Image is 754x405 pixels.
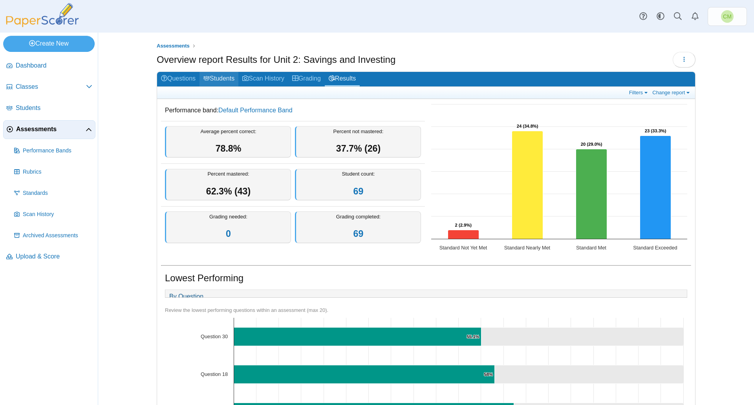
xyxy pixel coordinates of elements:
a: Assessments [3,120,95,139]
text: 2 (2.9%) [455,223,472,227]
a: Results [325,72,360,86]
path: Question 18, 58%. % of Points Earned. [234,365,495,383]
path: Standard Nearly Met, 24. Overall Assessment Performance. [512,131,543,239]
span: Dashboard [16,61,92,70]
span: 37.7% (26) [336,143,381,154]
a: By Question [165,290,207,303]
a: Create New [3,36,95,51]
a: Scan History [238,72,288,86]
a: 0 [226,229,231,239]
a: Change report [650,89,693,96]
span: Christine Munzer [721,10,734,23]
a: Archived Assessments [11,226,95,245]
path: Question 18, 42. . [495,365,684,383]
span: Performance Bands [23,147,92,155]
div: Percent not mastered: [295,126,421,158]
text: 23 (33.3%) [645,128,666,133]
span: 62.3% (43) [206,186,251,196]
span: Upload & Score [16,252,92,261]
a: 69 [353,229,364,239]
text: Standard Not Yet Met [439,245,487,251]
a: Performance Bands [11,141,95,160]
text: Question 18 [201,371,228,377]
span: 78.8% [216,143,242,154]
a: Standards [11,184,95,203]
span: Archived Assessments [23,232,92,240]
svg: Interactive chart [427,100,691,257]
a: Students [199,72,238,86]
text: Standard Nearly Met [504,245,551,251]
a: Alerts [686,8,704,25]
h1: Overview report Results for Unit 2: Savings and Investing [157,53,395,66]
a: Upload & Score [3,247,95,266]
a: Default Performance Band [218,107,293,114]
path: Question 30, 44.9. . [481,327,684,346]
text: Standard Met [576,245,606,251]
span: Scan History [23,211,92,218]
text: Question 30 [201,334,228,339]
span: Standards [23,189,92,197]
a: Rubrics [11,163,95,181]
div: Percent mastered: [165,169,291,201]
span: Rubrics [23,168,92,176]
span: Assessments [157,43,190,49]
path: Standard Met, 20. Overall Assessment Performance. [576,149,607,239]
div: Grading needed: [165,211,291,243]
div: Student count: [295,169,421,201]
a: 69 [353,186,364,196]
text: 55.1% [467,334,479,339]
div: Average percent correct: [165,126,291,158]
a: Assessments [155,41,192,51]
div: Grading completed: [295,211,421,243]
a: PaperScorer [3,22,82,28]
a: Classes [3,78,95,97]
a: Questions [157,72,199,86]
a: Dashboard [3,57,95,75]
text: 24 (34.8%) [517,124,538,128]
text: 58% [484,372,492,377]
div: Chart. Highcharts interactive chart. [427,100,691,257]
span: Classes [16,82,86,91]
img: PaperScorer [3,3,82,27]
a: Christine Munzer [708,7,747,26]
span: Assessments [16,125,86,134]
dd: Performance band: [161,100,425,121]
text: 20 (29.0%) [581,142,602,147]
h1: Lowest Performing [165,271,243,285]
span: Christine Munzer [723,14,732,19]
path: Standard Not Yet Met, 2. Overall Assessment Performance. [448,230,479,239]
div: Review the lowest performing questions within an assessment (max 20). [165,307,687,314]
a: Filters [627,89,651,96]
span: Students [16,104,92,112]
a: Grading [288,72,325,86]
text: Standard Exceeded [633,245,677,251]
a: Scan History [11,205,95,224]
path: Question 30, 55.1%. % of Points Earned. [234,327,481,346]
a: Students [3,99,95,118]
path: Standard Exceeded, 23. Overall Assessment Performance. [640,136,671,239]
